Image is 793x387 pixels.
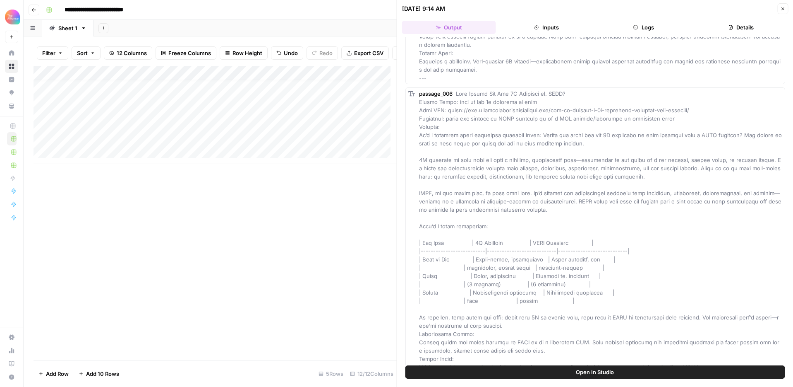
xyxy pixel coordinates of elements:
button: Details [694,21,788,34]
a: Opportunities [5,86,18,99]
a: Settings [5,331,18,344]
span: Filter [42,49,55,57]
img: Alliance Logo [5,10,20,24]
span: passage_006 [419,90,453,97]
span: Row Height [232,49,262,57]
button: Export CSV [341,46,389,60]
span: Freeze Columns [168,49,211,57]
button: Output [402,21,496,34]
span: Open In Studio [576,368,614,376]
span: Export CSV [354,49,383,57]
a: Home [5,46,18,60]
button: Workspace: Alliance [5,7,18,27]
button: Inputs [499,21,593,34]
div: Sheet 1 [58,24,77,32]
div: [DATE] 9:14 AM [402,5,445,13]
div: 5 Rows [315,367,347,380]
span: Redo [319,49,333,57]
span: Add 10 Rows [86,370,119,378]
a: Browse [5,60,18,73]
button: Logs [597,21,690,34]
span: Sort [77,49,88,57]
button: Add 10 Rows [74,367,124,380]
span: 12 Columns [117,49,147,57]
span: Undo [284,49,298,57]
button: Help + Support [5,370,18,384]
button: Freeze Columns [156,46,216,60]
button: Undo [271,46,303,60]
a: Insights [5,73,18,86]
button: Redo [307,46,338,60]
button: Open In Studio [405,365,785,379]
span: Add Row [46,370,69,378]
button: Filter [37,46,68,60]
button: 12 Columns [104,46,152,60]
button: Add Row [34,367,74,380]
a: Sheet 1 [42,20,93,36]
button: Sort [72,46,101,60]
a: Usage [5,344,18,357]
a: Learning Hub [5,357,18,370]
button: Row Height [220,46,268,60]
div: 12/12 Columns [347,367,397,380]
a: Your Data [5,99,18,113]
